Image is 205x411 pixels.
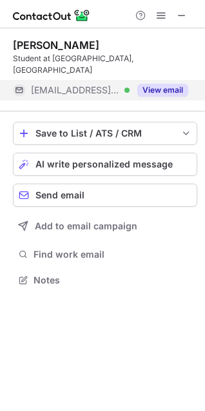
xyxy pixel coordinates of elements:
div: Student at [GEOGRAPHIC_DATA], [GEOGRAPHIC_DATA] [13,53,197,76]
button: save-profile-one-click [13,122,197,145]
span: Add to email campaign [35,221,137,231]
img: ContactOut v5.3.10 [13,8,90,23]
button: Reveal Button [137,84,188,97]
button: Find work email [13,245,197,263]
div: [PERSON_NAME] [13,39,99,52]
button: Add to email campaign [13,215,197,238]
span: Notes [34,274,192,286]
button: AI write personalized message [13,153,197,176]
span: Find work email [34,249,192,260]
span: [EMAIL_ADDRESS][DOMAIN_NAME] [31,84,120,96]
button: Send email [13,184,197,207]
div: Save to List / ATS / CRM [35,128,175,139]
button: Notes [13,271,197,289]
span: AI write personalized message [35,159,173,169]
span: Send email [35,190,84,200]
